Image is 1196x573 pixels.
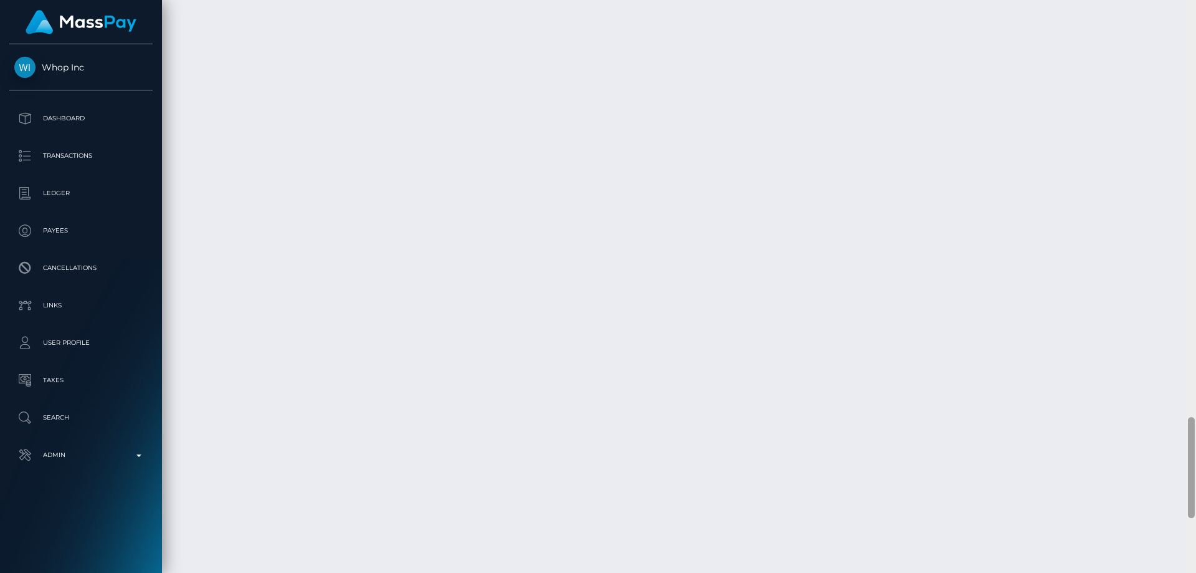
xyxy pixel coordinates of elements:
p: Links [14,296,148,315]
a: Cancellations [9,253,153,284]
p: Cancellations [14,259,148,277]
img: Whop Inc [14,57,36,78]
p: Dashboard [14,109,148,128]
a: Ledger [9,178,153,209]
a: Admin [9,440,153,471]
p: Search [14,408,148,427]
p: Taxes [14,371,148,390]
p: Payees [14,221,148,240]
p: Transactions [14,147,148,165]
a: Dashboard [9,103,153,134]
a: Transactions [9,140,153,171]
a: User Profile [9,327,153,359]
p: Ledger [14,184,148,203]
span: Whop Inc [9,62,153,73]
a: Links [9,290,153,321]
a: Search [9,402,153,433]
p: Admin [14,446,148,465]
img: MassPay Logo [26,10,136,34]
p: User Profile [14,334,148,352]
a: Taxes [9,365,153,396]
a: Payees [9,215,153,246]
